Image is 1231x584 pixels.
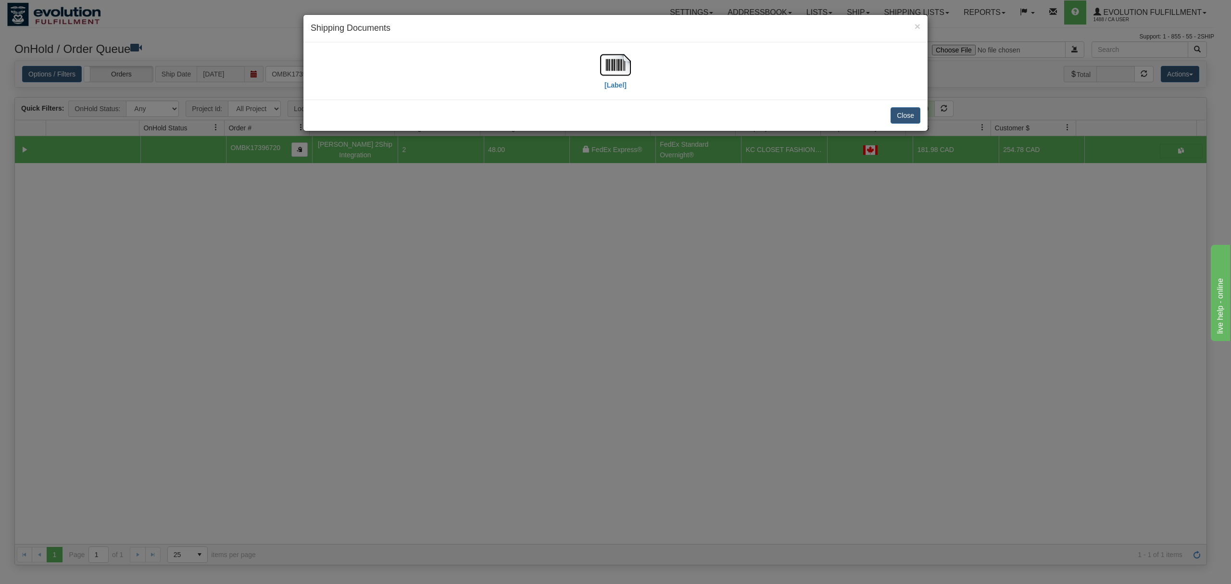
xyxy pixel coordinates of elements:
[7,6,89,17] div: live help - online
[891,107,920,124] button: Close
[600,50,631,80] img: barcode.jpg
[915,21,920,32] span: ×
[1209,243,1230,341] iframe: chat widget
[311,22,920,35] h4: Shipping Documents
[600,60,631,89] a: [Label]
[915,21,920,31] button: Close
[604,80,627,90] label: [Label]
